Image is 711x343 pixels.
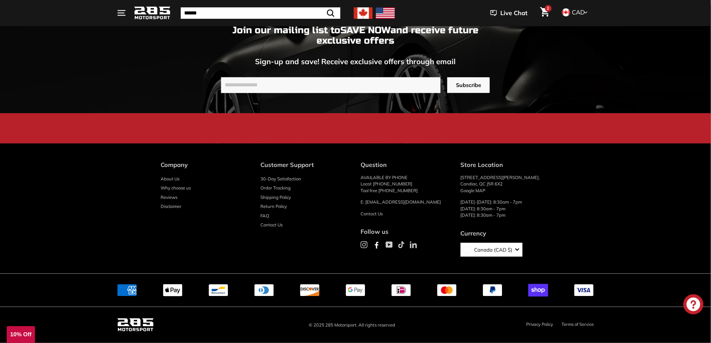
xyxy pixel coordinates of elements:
a: Cart [536,2,553,25]
input: Search [181,7,340,19]
a: Google MAP [461,188,486,193]
img: Logo_285_Motorsport_areodynamics_components [134,5,171,21]
img: bancontact [208,284,228,297]
a: Terms of Service [562,321,594,327]
img: american_express [117,284,137,297]
a: Disclaimer [161,202,181,211]
p: [DATE]-[DATE]: 8:30am - 7pm [DATE]: 8:30am - 7pm [DATE]: 8:30am - 7pm [461,199,551,219]
span: CAD [572,8,585,16]
p: AVAILABLE BY PHONE Local: [PHONE_NUMBER] Tool free [PHONE_NUMBER] [361,174,451,194]
a: Order Tracking [261,183,291,193]
img: google_pay [345,284,366,297]
span: Subscribe [456,81,481,89]
p: Sign-up and save! Receive exclusive offers through email [221,56,490,67]
img: shopify_pay [528,284,548,297]
a: Return Policy [261,202,287,211]
span: 10% Off [10,331,31,338]
a: Contact Us [261,220,283,230]
img: diners_club [254,284,274,297]
p: Join our mailing list to and receive future exclusive offers [221,25,490,46]
a: Why choose us [161,183,191,193]
button: Live Chat [482,5,536,22]
div: Customer Support [261,160,351,169]
a: Shipping Policy [261,193,291,202]
img: master [437,284,457,297]
div: Question [361,160,451,169]
img: 285 Motorsport [117,317,154,333]
img: paypal [483,284,503,297]
a: FAQ [261,211,269,221]
a: About Us [161,174,179,184]
div: Store Location [461,160,551,169]
a: 30-Day Satisfaction [261,174,301,184]
strong: SAVE NOW [340,25,390,36]
span: Canada (CAD $) [471,246,513,254]
img: discover [300,284,320,297]
div: Company [161,160,251,169]
div: Follow us [361,227,451,236]
inbox-online-store-chat: Shopify online store chat [681,294,706,316]
p: E: [EMAIL_ADDRESS][DOMAIN_NAME] [361,199,451,206]
img: ideal [391,284,411,297]
img: apple_pay [163,284,183,297]
img: visa [574,284,594,297]
a: Contact Us [361,211,383,216]
span: Live Chat [500,9,528,17]
p: [STREET_ADDRESS][PERSON_NAME], Candiac, QC J5R 6X2 [461,174,551,194]
a: Reviews [161,193,177,202]
div: 10% Off [7,326,35,343]
span: 2 [547,6,549,11]
button: Canada (CAD $) [461,243,522,257]
a: Privacy Policy [526,321,553,327]
div: Currency [461,229,522,238]
span: © 2025 285 Motorsport. All rights reserved [309,321,402,329]
button: Subscribe [447,77,490,93]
